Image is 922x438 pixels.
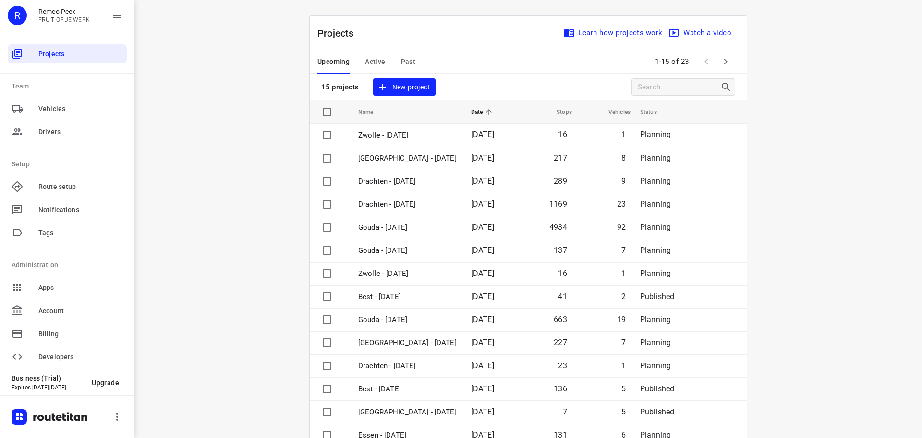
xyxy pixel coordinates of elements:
span: Date [471,106,496,118]
p: FRUIT OP JE WERK [38,16,90,23]
p: Remco Peek [38,8,90,15]
span: 217 [554,153,567,163]
p: Drachten - [DATE] [358,176,457,187]
span: Previous Page [697,52,716,71]
span: 19 [617,315,626,324]
span: Name [358,106,386,118]
div: Developers [8,347,127,366]
span: Planning [640,176,671,186]
span: 23 [617,200,626,209]
span: [DATE] [471,200,494,209]
span: [DATE] [471,292,494,301]
span: Published [640,292,675,301]
span: 5 [621,384,626,393]
span: Developers [38,352,123,362]
span: 2 [621,292,626,301]
span: Planning [640,315,671,324]
span: 663 [554,315,567,324]
span: Planning [640,361,671,370]
span: 41 [558,292,567,301]
span: [DATE] [471,407,494,416]
span: Account [38,306,123,316]
div: R [8,6,27,25]
span: Notifications [38,205,123,215]
p: Team [12,81,127,91]
span: 136 [554,384,567,393]
div: Tags [8,223,127,242]
div: Vehicles [8,99,127,118]
span: [DATE] [471,269,494,278]
span: 1-15 of 23 [651,51,693,72]
span: 289 [554,176,567,186]
span: Planning [640,338,671,347]
span: Billing [38,329,123,339]
span: 1 [621,361,626,370]
div: Projects [8,44,127,63]
span: 1 [621,130,626,139]
span: New project [379,81,430,93]
p: Gouda - Thursday [358,314,457,325]
span: 5 [621,407,626,416]
span: 9 [621,176,626,186]
span: Planning [640,153,671,163]
span: Past [401,56,416,68]
span: Apps [38,283,123,293]
span: Status [640,106,669,118]
p: Best - Thursday [358,384,457,395]
span: [DATE] [471,361,494,370]
span: Planning [640,130,671,139]
span: [DATE] [471,338,494,347]
p: Drachten - [DATE] [358,199,457,210]
span: [DATE] [471,246,494,255]
span: 7 [621,338,626,347]
span: Published [640,384,675,393]
span: Drivers [38,127,123,137]
p: Best - Friday [358,291,457,302]
p: Drachten - Thursday [358,361,457,372]
span: [DATE] [471,384,494,393]
span: 8 [621,153,626,163]
p: [GEOGRAPHIC_DATA] - [DATE] [358,153,457,164]
span: 23 [558,361,567,370]
span: Published [640,407,675,416]
span: Upgrade [92,379,119,387]
span: Vehicles [38,104,123,114]
p: Zwolle - Thursday [358,338,457,349]
span: Stops [544,106,572,118]
span: 227 [554,338,567,347]
div: Route setup [8,177,127,196]
span: Planning [640,269,671,278]
span: 1 [621,269,626,278]
p: Business (Trial) [12,375,84,382]
span: 4934 [549,223,567,232]
p: Gouda - [DATE] [358,245,457,256]
p: Zwolle - [DATE] [358,130,457,141]
p: Gemeente Rotterdam - Thursday [358,407,457,418]
p: Administration [12,260,127,270]
span: Upcoming [317,56,350,68]
span: 1169 [549,200,567,209]
span: 16 [558,130,567,139]
p: Projects [317,26,362,40]
button: New project [373,78,436,96]
span: Planning [640,200,671,209]
span: Projects [38,49,123,59]
div: Search [720,81,735,93]
span: Planning [640,246,671,255]
span: Vehicles [596,106,631,118]
span: Planning [640,223,671,232]
span: 137 [554,246,567,255]
span: [DATE] [471,223,494,232]
div: Billing [8,324,127,343]
span: [DATE] [471,130,494,139]
span: 16 [558,269,567,278]
span: [DATE] [471,153,494,163]
p: 15 projects [321,83,359,91]
input: Search projects [638,80,720,95]
span: 7 [621,246,626,255]
p: Setup [12,159,127,169]
p: Expires [DATE][DATE] [12,384,84,391]
p: Zwolle - Friday [358,268,457,279]
span: Tags [38,228,123,238]
span: 7 [563,407,567,416]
